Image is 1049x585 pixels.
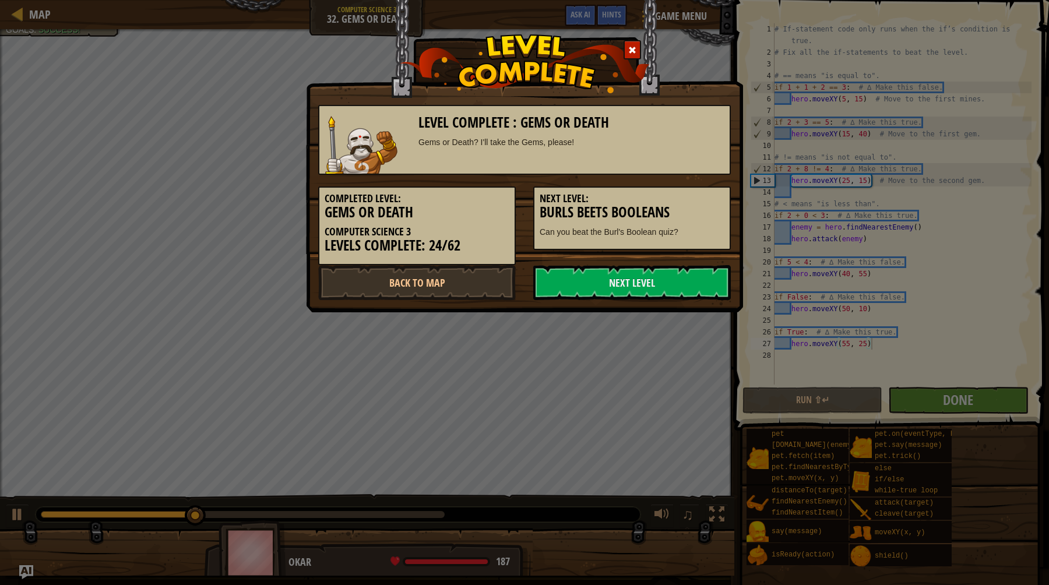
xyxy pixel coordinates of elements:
h5: Completed Level: [325,193,509,205]
div: Gems or Death? I'll take the Gems, please! [418,136,724,148]
h3: Burls Beets Booleans [540,205,724,220]
a: Next Level [533,265,731,300]
h3: Gems or Death [325,205,509,220]
h5: Computer Science 3 [325,226,509,238]
h5: Next Level: [540,193,724,205]
a: Back to Map [318,265,516,300]
img: goliath.png [325,116,397,174]
h3: Level Complete : Gems or Death [418,115,724,131]
p: Can you beat the Burl's Boolean quiz? [540,226,724,238]
h3: Levels Complete: 24/62 [325,238,509,253]
img: level_complete.png [400,34,650,93]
